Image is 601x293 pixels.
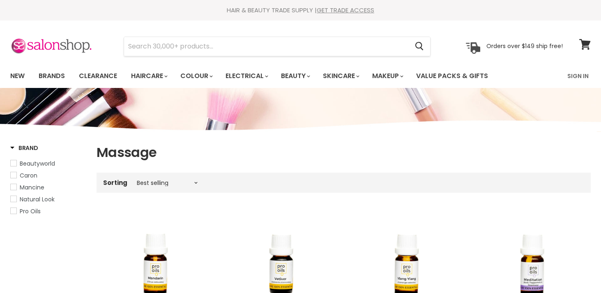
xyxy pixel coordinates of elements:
a: Natural Look [10,195,86,204]
a: New [4,67,31,85]
h1: Massage [97,144,591,161]
span: Pro Oils [20,207,41,215]
span: Beautyworld [20,159,55,168]
form: Product [124,37,431,56]
a: Beauty [275,67,315,85]
label: Sorting [103,179,127,186]
h3: Brand [10,144,38,152]
a: Brands [32,67,71,85]
p: Orders over $149 ship free! [486,42,563,50]
a: Haircare [125,67,173,85]
span: Mancine [20,183,44,191]
span: Natural Look [20,195,55,203]
input: Search [124,37,408,56]
span: Caron [20,171,37,180]
a: Makeup [366,67,408,85]
a: Beautyworld [10,159,86,168]
a: Mancine [10,183,86,192]
a: Value Packs & Gifts [410,67,494,85]
a: Caron [10,171,86,180]
a: GET TRADE ACCESS [317,6,374,14]
button: Search [408,37,430,56]
a: Skincare [317,67,364,85]
ul: Main menu [4,64,528,88]
a: Colour [174,67,218,85]
a: Sign In [562,67,594,85]
a: Pro Oils [10,207,86,216]
a: Clearance [73,67,123,85]
a: Electrical [219,67,273,85]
